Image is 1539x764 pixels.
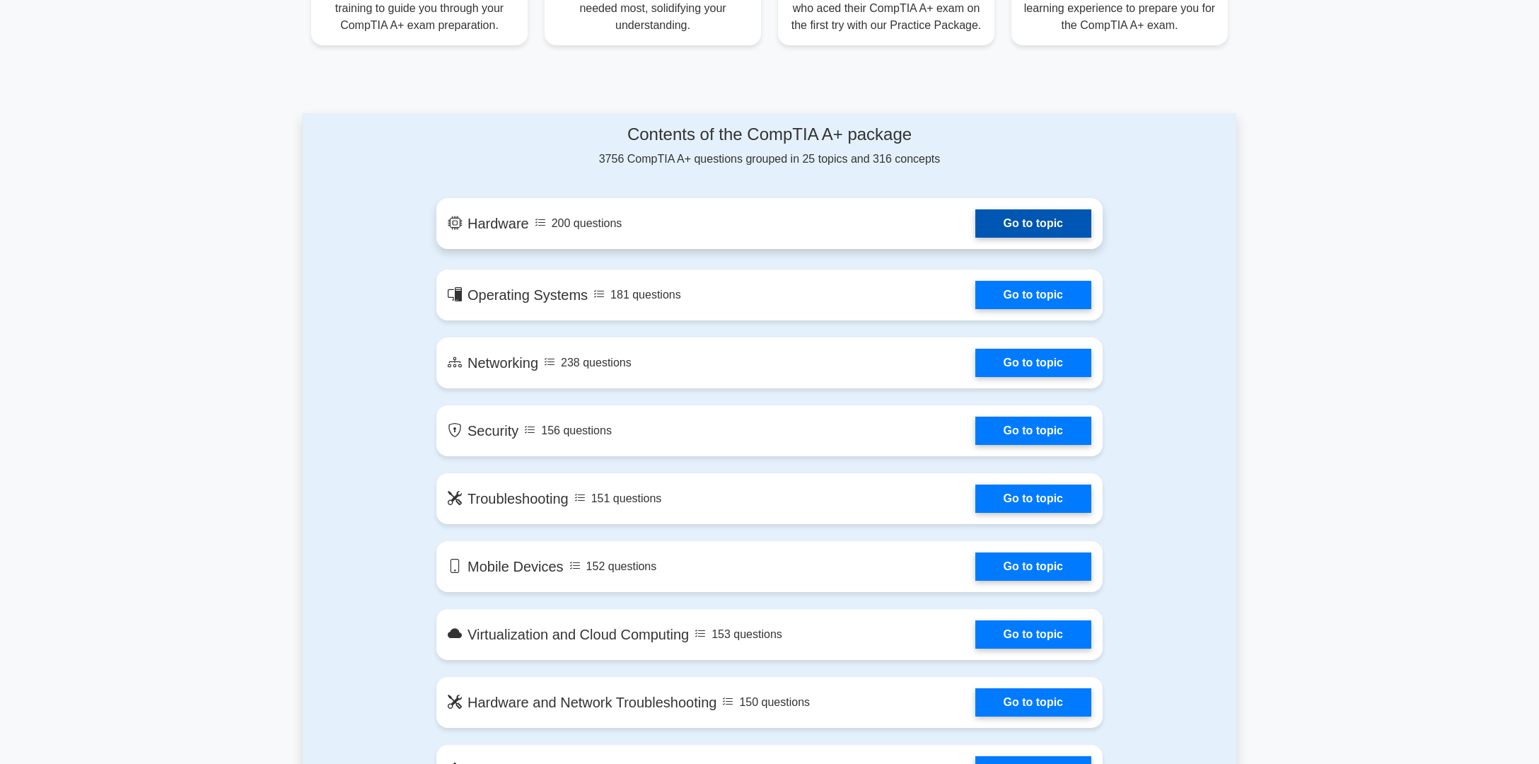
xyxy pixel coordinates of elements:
a: Go to topic [975,688,1091,717]
a: Go to topic [975,209,1091,238]
a: Go to topic [975,281,1091,309]
a: Go to topic [975,552,1091,581]
a: Go to topic [975,417,1091,445]
a: Go to topic [975,485,1091,513]
a: Go to topic [975,349,1091,377]
a: Go to topic [975,620,1091,649]
h4: Contents of the CompTIA A+ package [436,125,1103,145]
div: 3756 CompTIA A+ questions grouped in 25 topics and 316 concepts [436,125,1103,168]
